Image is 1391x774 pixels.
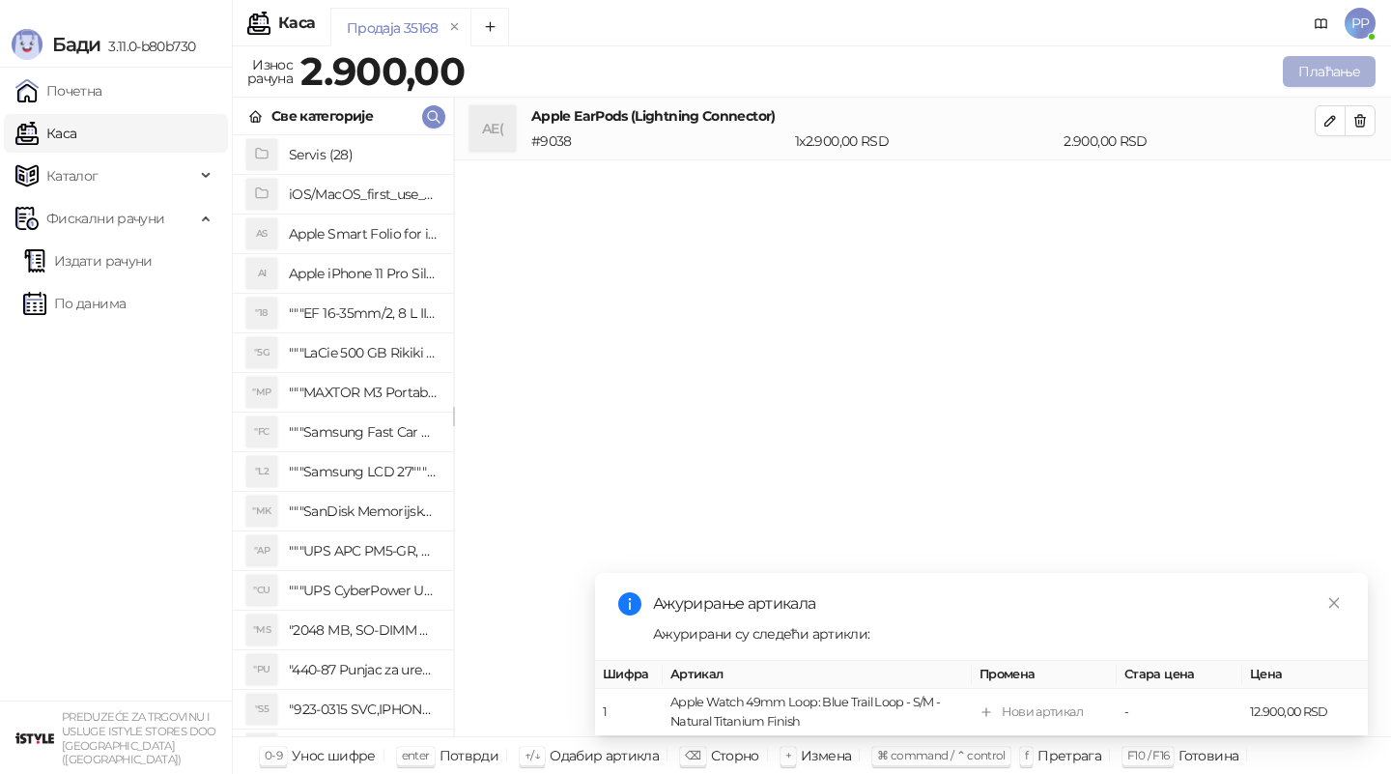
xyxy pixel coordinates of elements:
div: # 9038 [527,130,791,152]
th: Цена [1242,661,1368,689]
span: 0-9 [265,748,282,762]
th: Промена [972,661,1117,689]
div: Износ рачуна [243,52,297,91]
span: Бади [52,33,100,56]
div: "L2 [246,456,277,487]
th: Шифра [595,661,663,689]
div: Претрага [1037,743,1101,768]
td: 1 [595,689,663,736]
div: Потврди [440,743,499,768]
div: "SD [246,733,277,764]
td: Apple Watch 49mm Loop: Blue Trail Loop - S/M - Natural Titanium Finish [663,689,972,736]
div: "CU [246,575,277,606]
div: "MS [246,615,277,645]
h4: """UPS APC PM5-GR, Essential Surge Arrest,5 utic_nica""" [289,535,438,566]
h4: Apple iPhone 11 Pro Silicone Case - Black [289,258,438,289]
div: 2.900,00 RSD [1060,130,1319,152]
span: ⌫ [685,748,700,762]
a: Каса [15,114,76,153]
div: Одабир артикла [550,743,659,768]
h4: """Samsung Fast Car Charge Adapter, brzi auto punja_, boja crna""" [289,416,438,447]
a: Close [1323,592,1345,614]
button: remove [442,19,468,36]
h4: """SanDisk Memorijska kartica 256GB microSDXC sa SD adapterom SDSQXA1-256G-GN6MA - Extreme PLUS, ... [289,496,438,527]
div: Ажурирани су следећи артикли: [653,623,1345,645]
h4: "923-0448 SVC,IPHONE,TOURQUE DRIVER KIT .65KGF- CM Šrafciger " [289,733,438,764]
h4: "440-87 Punjac za uredjaje sa micro USB portom 4/1, Stand." [289,654,438,685]
div: AI [246,258,277,289]
div: "PU [246,654,277,685]
h4: """MAXTOR M3 Portable 2TB 2.5"""" crni eksterni hard disk HX-M201TCB/GM""" [289,377,438,408]
span: ↑/↓ [525,748,540,762]
a: Документација [1306,8,1337,39]
th: Стара цена [1117,661,1242,689]
div: "AP [246,535,277,566]
div: Продаја 35168 [347,17,439,39]
th: Артикал [663,661,972,689]
span: PP [1345,8,1376,39]
img: Logo [12,29,43,60]
span: info-circle [618,592,641,616]
td: 12.900,00 RSD [1242,689,1368,736]
span: Фискални рачуни [46,199,164,238]
h4: Apple Smart Folio for iPad mini (A17 Pro) - Sage [289,218,438,249]
div: "FC [246,416,277,447]
div: Сторно [711,743,759,768]
div: Готовина [1178,743,1238,768]
td: - [1117,689,1242,736]
h4: "2048 MB, SO-DIMM DDRII, 667 MHz, Napajanje 1,8 0,1 V, Latencija CL5" [289,615,438,645]
div: Унос шифре [292,743,376,768]
div: "5G [246,337,277,368]
h4: Apple EarPods (Lightning Connector) [531,105,1315,127]
div: Измена [801,743,851,768]
span: f [1025,748,1028,762]
div: Све категорије [271,105,373,127]
span: Каталог [46,157,99,195]
div: grid [233,135,453,736]
a: Издати рачуни [23,242,153,280]
a: Почетна [15,72,102,110]
div: Ажурирање артикала [653,592,1345,616]
h4: """UPS CyberPower UT650EG, 650VA/360W , line-int., s_uko, desktop""" [289,575,438,606]
div: "MP [246,377,277,408]
h4: """EF 16-35mm/2, 8 L III USM""" [289,298,438,329]
span: enter [402,748,430,762]
span: 3.11.0-b80b730 [100,38,195,55]
h4: """LaCie 500 GB Rikiki USB 3.0 / Ultra Compact & Resistant aluminum / USB 3.0 / 2.5""""""" [289,337,438,368]
div: Каса [278,15,315,31]
div: "MK [246,496,277,527]
h4: Servis (28) [289,139,438,170]
div: 1 x 2.900,00 RSD [791,130,1060,152]
span: + [785,748,791,762]
div: AS [246,218,277,249]
img: 64x64-companyLogo-77b92cf4-9946-4f36-9751-bf7bb5fd2c7d.png [15,719,54,758]
a: По данима [23,284,126,323]
button: Плаћање [1283,56,1376,87]
h4: "923-0315 SVC,IPHONE 5/5S BATTERY REMOVAL TRAY Držač za iPhone sa kojim se otvara display [289,694,438,725]
span: ⌘ command / ⌃ control [877,748,1006,762]
div: Нови артикал [1002,702,1083,722]
div: AE( [469,105,516,152]
div: "S5 [246,694,277,725]
small: PREDUZEĆE ZA TRGOVINU I USLUGE ISTYLE STORES DOO [GEOGRAPHIC_DATA] ([GEOGRAPHIC_DATA]) [62,710,216,766]
span: F10 / F16 [1127,748,1169,762]
h4: iOS/MacOS_first_use_assistance (4) [289,179,438,210]
span: close [1327,596,1341,610]
div: "18 [246,298,277,329]
strong: 2.900,00 [300,47,465,95]
button: Add tab [470,8,509,46]
h4: """Samsung LCD 27"""" C27F390FHUXEN""" [289,456,438,487]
